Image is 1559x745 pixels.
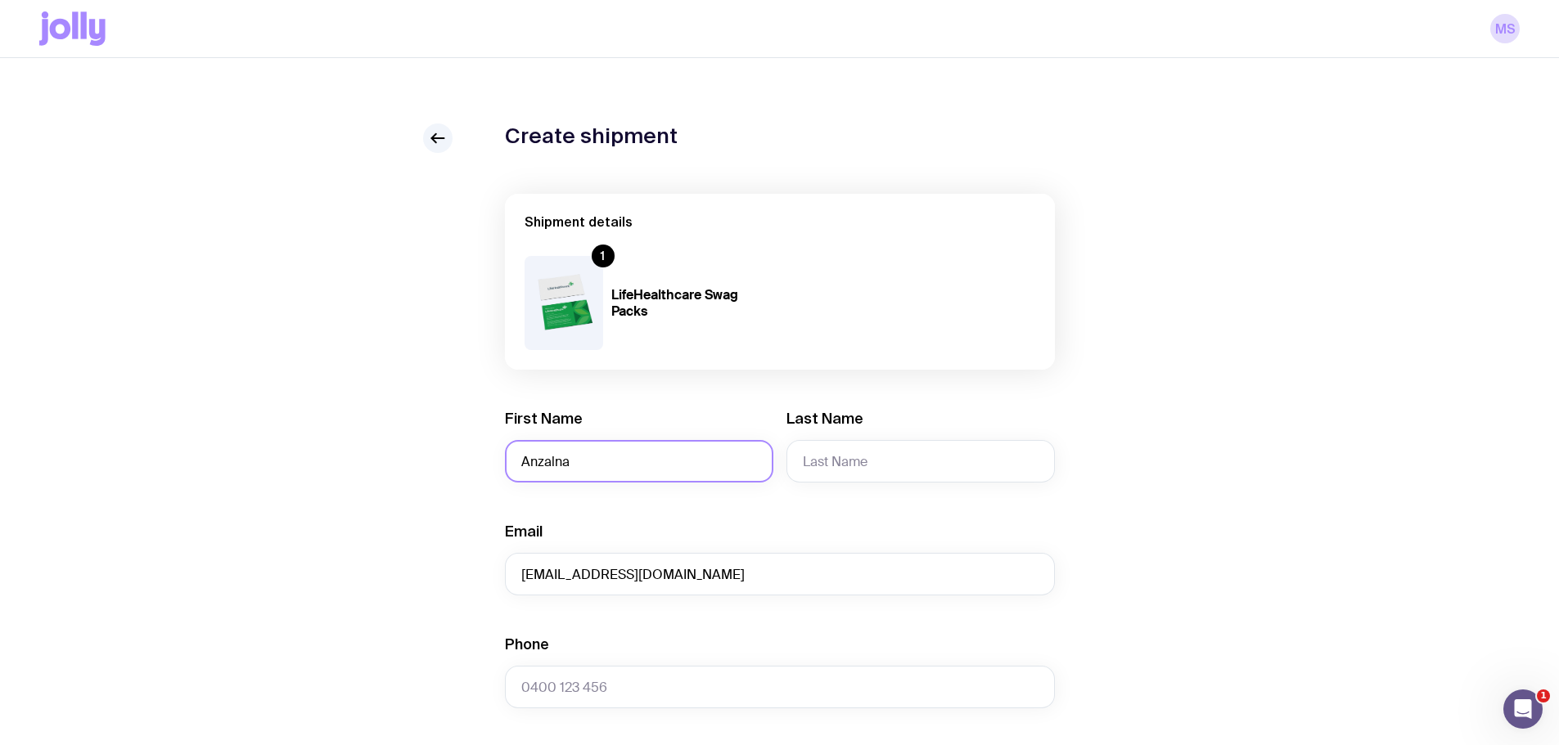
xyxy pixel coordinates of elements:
[786,409,863,429] label: Last Name
[505,635,549,654] label: Phone
[592,245,615,267] div: 1
[505,409,583,429] label: First Name
[505,522,543,541] label: Email
[1490,14,1520,43] a: MS
[505,666,1055,708] input: 0400 123 456
[505,440,773,482] input: First Name
[505,553,1055,595] input: employee@company.com
[611,287,770,320] h4: LifeHealthcare Swag Packs
[525,213,1035,230] h2: Shipment details
[1503,689,1543,729] iframe: Intercom live chat
[1537,689,1550,702] span: 1
[505,123,678,148] h1: Create shipment
[786,440,1055,482] input: Last Name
